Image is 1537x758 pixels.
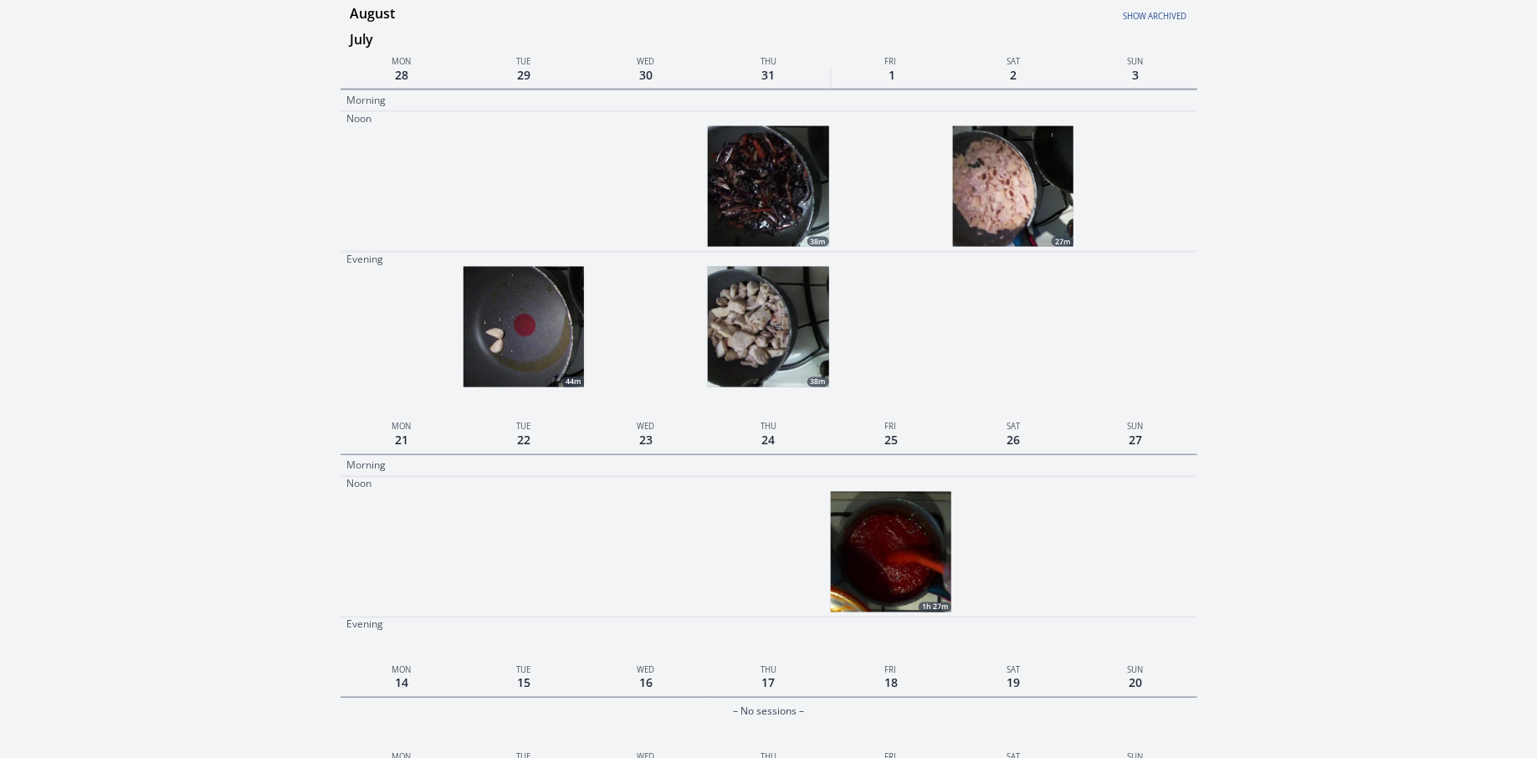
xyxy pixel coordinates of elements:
[807,377,829,387] div: 38m
[463,662,585,677] p: Tue
[341,702,1197,722] div: – No sessions –
[636,429,656,452] span: 23
[347,94,387,107] p: Morning
[463,418,585,433] p: Tue
[347,618,384,632] p: Evening
[708,267,828,387] a: 38m
[831,492,951,612] img: 250725102317_thumb.jpeg
[585,418,707,433] p: Wed
[707,53,829,68] p: Thu
[881,672,901,694] span: 18
[885,64,899,86] span: 1
[463,53,585,68] p: Tue
[831,492,951,612] a: 1h 27m
[759,429,779,452] span: 24
[1074,53,1196,68] p: Sun
[585,662,707,677] p: Wed
[953,126,1073,247] a: 27m
[464,267,584,387] img: 250729174901_thumb.jpeg
[919,602,951,612] div: 1h 27m
[1074,662,1196,677] p: Sun
[1129,64,1142,86] span: 3
[759,64,779,86] span: 31
[341,418,463,433] p: Mon
[347,112,372,125] p: Noon
[759,672,779,694] span: 17
[347,459,387,473] p: Morning
[562,377,584,387] div: 44m
[1074,418,1196,433] p: Sun
[830,418,952,433] p: Fri
[953,126,1073,247] img: 250802101908_thumb.jpeg
[351,26,1197,53] h3: July
[952,662,1074,677] p: Sat
[636,672,656,694] span: 16
[392,672,412,694] span: 14
[708,126,828,247] a: 38m
[1125,672,1145,694] span: 20
[708,126,828,247] img: 250731110649_thumb.jpeg
[807,237,829,247] div: 38m
[881,429,901,452] span: 25
[514,64,534,86] span: 29
[1125,429,1145,452] span: 27
[636,64,656,86] span: 30
[392,64,412,86] span: 28
[708,267,828,387] img: 250731174248_thumb.jpeg
[707,662,829,677] p: Thu
[1003,429,1023,452] span: 26
[585,53,707,68] p: Wed
[514,672,534,694] span: 15
[347,253,384,266] p: Evening
[1052,237,1073,247] div: 27m
[1003,672,1023,694] span: 19
[347,478,372,491] p: Noon
[952,418,1074,433] p: Sat
[392,429,412,452] span: 21
[464,267,584,387] a: 44m
[341,662,463,677] p: Mon
[341,53,463,68] p: Mon
[952,53,1074,68] p: Sat
[830,53,952,68] p: Fri
[707,418,829,433] p: Thu
[1007,64,1020,86] span: 2
[830,662,952,677] p: Fri
[514,429,534,452] span: 22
